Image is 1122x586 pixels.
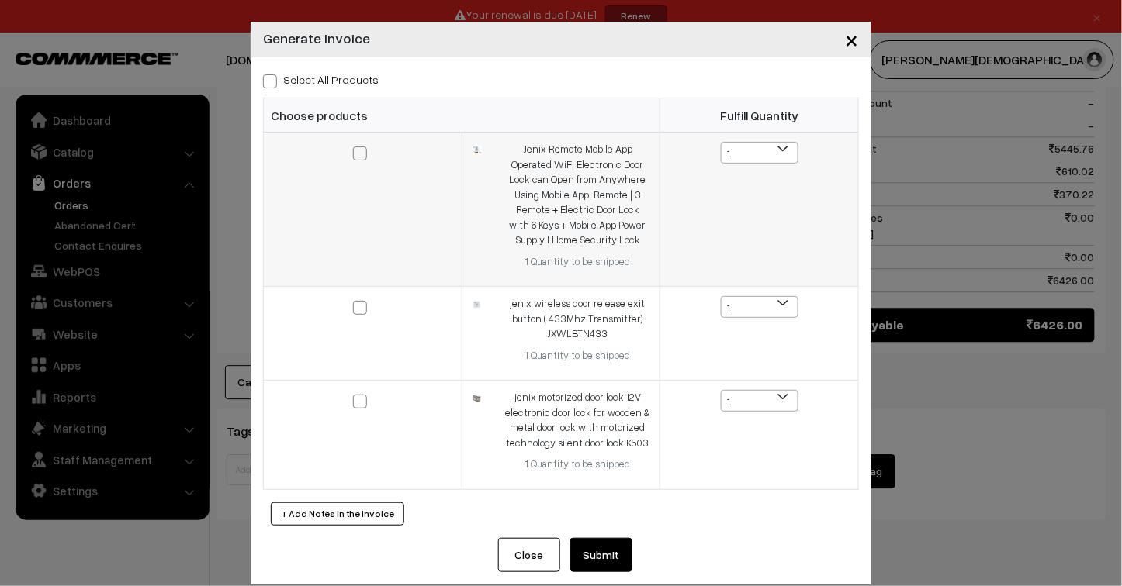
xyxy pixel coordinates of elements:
div: jenix wireless door release exit button ( 433Mhz Transmitter) JXWLBTN433 [505,296,650,342]
h4: Generate Invoice [263,28,370,49]
span: 1 [721,142,798,164]
th: Fulfill Quantity [660,98,859,133]
span: 1 [721,296,798,318]
th: Choose products [264,98,660,133]
button: Close [833,16,871,64]
div: 1 Quantity to be shipped [505,254,650,270]
span: × [846,25,859,53]
span: 1 [722,391,798,412]
img: 1675255202938525a55cde-c98e-49a1-bed6-5ec7b7719885.jpg [472,300,482,309]
div: jenix motorized door lock 12V electronic door lock for wooden & metal door lock with motorized te... [505,390,650,450]
span: 1 [721,390,798,412]
div: 1 Quantity to be shipped [505,348,650,364]
button: Close [498,538,560,572]
span: 1 [722,297,798,319]
img: 1663058303876161Z0cRsUIyS_SL1500_.jpg [472,146,482,155]
label: Select all Products [263,71,379,88]
button: + Add Notes in the Invoice [271,502,404,526]
button: Submit [570,538,632,572]
div: 1 Quantity to be shipped [505,457,650,472]
img: 16680645041396jenix-motorised-door-lock.jpg [472,393,482,403]
div: Jenix Remote Mobile App Operated WiFi Electronic Door Lock can Open from Anywhere Using Mobile Ap... [505,142,650,248]
span: 1 [722,143,798,164]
